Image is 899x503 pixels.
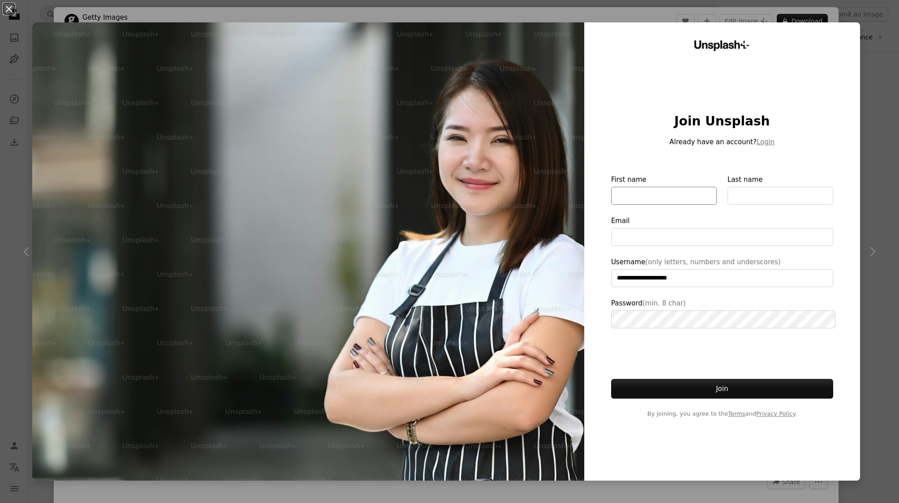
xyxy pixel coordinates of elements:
[611,187,717,205] input: First name
[728,410,745,417] a: Terms
[645,258,780,266] span: (only letters, numbers and underscores)
[611,257,833,287] label: Username
[728,187,833,205] input: Last name
[757,137,775,147] button: Login
[611,137,833,147] p: Already have an account?
[611,298,833,328] label: Password
[611,228,833,246] input: Email
[611,215,833,246] label: Email
[642,299,686,307] span: (min. 8 char)
[611,269,833,287] input: Username(only letters, numbers and underscores)
[728,174,833,205] label: Last name
[611,409,833,418] span: By joining, you agree to the and .
[611,174,717,205] label: First name
[611,310,835,328] input: Password(min. 8 char)
[611,379,833,399] button: Join
[756,410,795,417] a: Privacy Policy
[611,113,833,129] h1: Join Unsplash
